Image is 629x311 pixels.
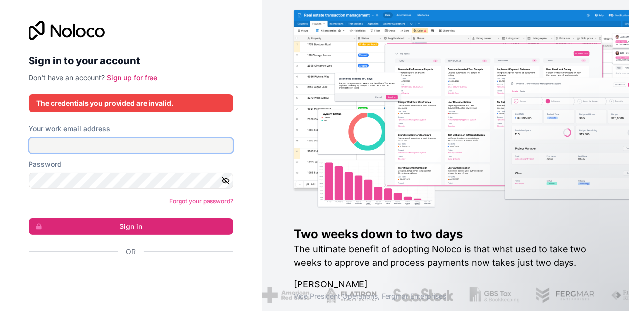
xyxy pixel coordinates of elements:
[107,73,157,82] a: Sign up for free
[262,287,310,303] img: /assets/american-red-cross-BAupjrZR.png
[432,237,629,306] iframe: Intercom notifications message
[169,198,233,205] a: Forgot your password?
[29,52,233,70] h2: Sign in to your account
[29,173,233,189] input: Password
[294,278,598,291] h1: [PERSON_NAME]
[294,291,598,301] h1: Vice President Operations , Fergmar Enterprises
[29,73,105,82] span: Don't have an account?
[294,226,598,242] h1: Two weeks down to two days
[29,218,233,235] button: Sign in
[29,124,110,134] label: Your work email address
[29,159,61,169] label: Password
[29,138,233,153] input: Email address
[36,98,225,108] div: The credentials you provided are invalid.
[24,267,230,289] iframe: Sign in with Google Button
[126,247,136,256] span: Or
[294,242,598,270] h2: The ultimate benefit of adopting Noloco is that what used to take two weeks to approve and proces...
